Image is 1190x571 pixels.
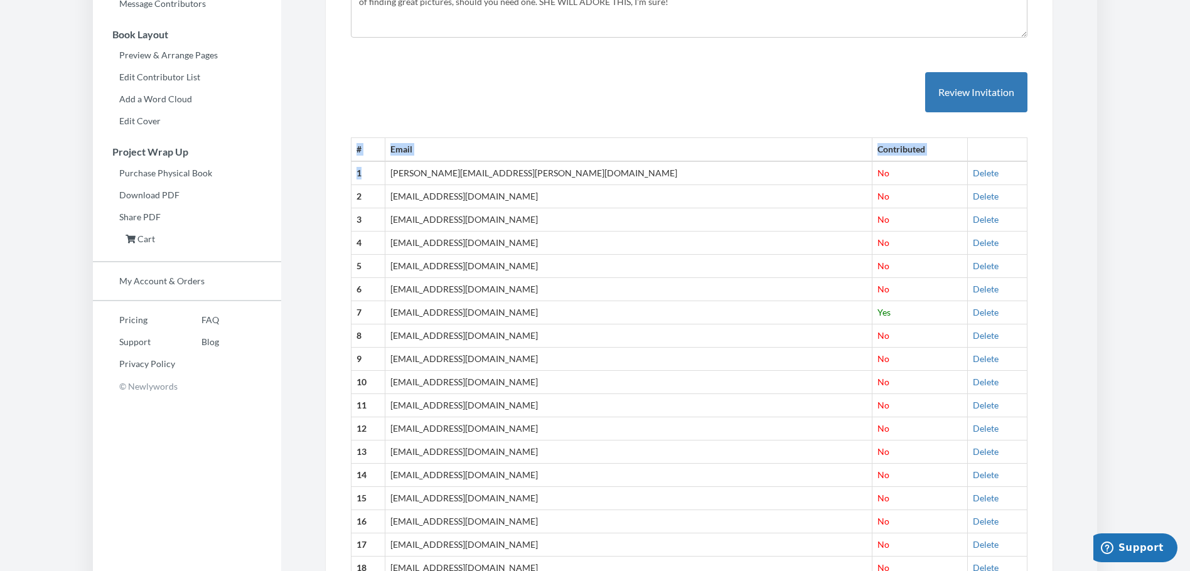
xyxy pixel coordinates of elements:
th: 15 [351,487,385,510]
th: 6 [351,278,385,301]
a: Delete [973,539,999,550]
td: [EMAIL_ADDRESS][DOMAIN_NAME] [385,487,872,510]
a: Delete [973,191,999,201]
a: Cart [93,230,281,248]
span: No [877,260,889,271]
a: FAQ [175,311,219,329]
span: No [877,469,889,480]
th: 17 [351,533,385,557]
a: Download PDF [93,186,281,205]
span: No [877,191,889,201]
a: Delete [973,469,999,480]
a: Delete [973,493,999,503]
span: No [877,539,889,550]
th: 14 [351,464,385,487]
td: [EMAIL_ADDRESS][DOMAIN_NAME] [385,371,872,394]
a: Delete [973,446,999,457]
th: 11 [351,394,385,417]
a: Delete [973,307,999,318]
a: Privacy Policy [93,355,175,373]
a: Preview & Arrange Pages [93,46,281,65]
a: Delete [973,260,999,271]
span: No [877,284,889,294]
a: Delete [973,168,999,178]
th: 12 [351,417,385,440]
a: Blog [175,333,219,351]
a: Edit Cover [93,112,281,131]
span: Yes [877,307,891,318]
td: [EMAIL_ADDRESS][DOMAIN_NAME] [385,348,872,371]
span: No [877,493,889,503]
h3: Book Layout [94,29,281,40]
span: No [877,423,889,434]
a: Edit Contributor List [93,68,281,87]
a: Purchase Physical Book [93,164,281,183]
a: Delete [973,516,999,526]
span: No [877,446,889,457]
span: No [877,168,889,178]
a: Delete [973,400,999,410]
td: [EMAIL_ADDRESS][DOMAIN_NAME] [385,533,872,557]
th: 9 [351,348,385,371]
td: [EMAIL_ADDRESS][DOMAIN_NAME] [385,510,872,533]
a: Share PDF [93,208,281,227]
th: 16 [351,510,385,533]
a: Delete [973,330,999,341]
td: [EMAIL_ADDRESS][DOMAIN_NAME] [385,208,872,232]
th: 8 [351,324,385,348]
a: Add a Word Cloud [93,90,281,109]
td: [EMAIL_ADDRESS][DOMAIN_NAME] [385,278,872,301]
a: Delete [973,214,999,225]
td: [EMAIL_ADDRESS][DOMAIN_NAME] [385,185,872,208]
a: My Account & Orders [93,272,281,291]
th: 3 [351,208,385,232]
iframe: Opens a widget where you can chat to one of our agents [1093,533,1177,565]
a: Support [93,333,175,351]
td: [EMAIL_ADDRESS][DOMAIN_NAME] [385,417,872,440]
a: Delete [973,237,999,248]
td: [EMAIL_ADDRESS][DOMAIN_NAME] [385,301,872,324]
button: Review Invitation [925,72,1027,113]
td: [EMAIL_ADDRESS][DOMAIN_NAME] [385,324,872,348]
h3: Project Wrap Up [94,146,281,157]
th: 13 [351,440,385,464]
td: [PERSON_NAME][EMAIL_ADDRESS][PERSON_NAME][DOMAIN_NAME] [385,161,872,184]
span: No [877,330,889,341]
a: Pricing [93,311,175,329]
a: Delete [973,376,999,387]
th: 4 [351,232,385,255]
td: [EMAIL_ADDRESS][DOMAIN_NAME] [385,232,872,255]
td: [EMAIL_ADDRESS][DOMAIN_NAME] [385,440,872,464]
th: Email [385,138,872,161]
th: 1 [351,161,385,184]
th: Contributed [872,138,967,161]
span: Cart [137,233,155,244]
span: No [877,214,889,225]
a: Delete [973,284,999,294]
td: [EMAIL_ADDRESS][DOMAIN_NAME] [385,255,872,278]
span: No [877,516,889,526]
span: No [877,400,889,410]
a: Delete [973,423,999,434]
p: © Newlywords [93,376,281,396]
th: 7 [351,301,385,324]
td: [EMAIL_ADDRESS][DOMAIN_NAME] [385,394,872,417]
span: No [877,237,889,248]
th: 5 [351,255,385,278]
th: 2 [351,185,385,208]
a: Delete [973,353,999,364]
span: No [877,353,889,364]
th: # [351,138,385,161]
td: [EMAIL_ADDRESS][DOMAIN_NAME] [385,464,872,487]
th: 10 [351,371,385,394]
span: No [877,376,889,387]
